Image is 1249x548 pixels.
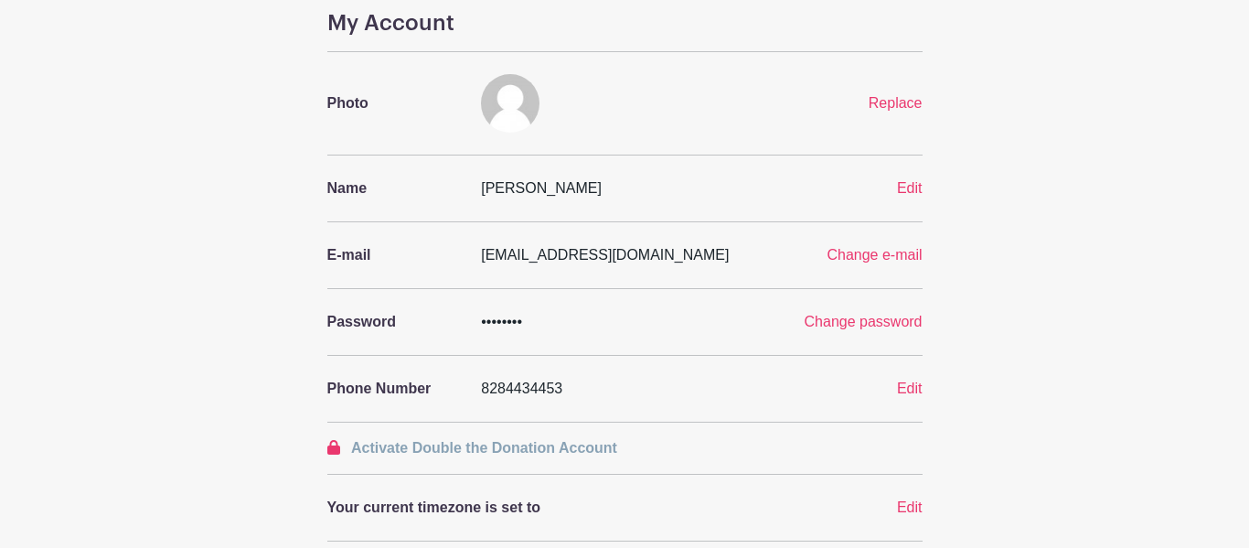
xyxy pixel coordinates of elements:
a: Edit [897,381,923,396]
p: Photo [327,92,460,114]
a: Edit [897,180,923,196]
p: Name [327,177,460,199]
span: Activate Double the Donation Account [351,440,617,456]
a: Replace [869,95,923,111]
p: Phone Number [327,378,460,400]
div: [PERSON_NAME] [470,177,830,199]
p: E-mail [327,244,460,266]
div: 8284434453 [470,378,830,400]
a: Edit [897,500,923,515]
img: default-ce2991bfa6775e67f084385cd625a349d9dcbb7a52a09fb2fda1e96e2d18dcdb.png [481,74,539,133]
p: Password [327,311,460,333]
span: •••••••• [481,314,522,329]
div: [EMAIL_ADDRESS][DOMAIN_NAME] [470,244,779,266]
h4: My Account [327,10,923,37]
a: Change password [805,314,923,329]
p: Your current timezone is set to [327,497,820,519]
a: Change e-mail [827,247,922,263]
